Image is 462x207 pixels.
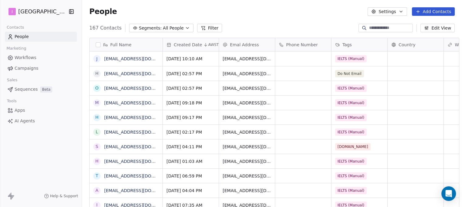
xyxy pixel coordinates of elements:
button: Add Contacts [412,7,455,16]
span: Workflows [15,54,36,61]
span: [GEOGRAPHIC_DATA] [18,8,67,16]
span: Created Date [174,42,202,48]
a: [EMAIL_ADDRESS][DOMAIN_NAME] [104,71,179,76]
span: [EMAIL_ADDRESS][DOMAIN_NAME] [223,188,271,194]
a: AI Agents [5,116,77,126]
a: [EMAIL_ADDRESS][DOMAIN_NAME] [104,56,179,61]
span: IELTS (Manual) [335,187,367,194]
a: SequencesBeta [5,84,77,94]
span: Help & Support [50,194,78,198]
span: I [12,9,13,15]
a: [EMAIL_ADDRESS][DOMAIN_NAME] [104,159,179,164]
span: [EMAIL_ADDRESS][DOMAIN_NAME] [223,100,271,106]
span: Tools [4,96,19,106]
span: Emal Address [230,42,259,48]
span: Segments: [139,25,162,31]
span: [DATE] 01:03 AM [166,158,215,164]
div: Phone Number [275,38,331,51]
span: 167 Contacts [89,24,121,32]
span: [EMAIL_ADDRESS][DOMAIN_NAME] [223,114,271,121]
div: o [95,85,98,91]
div: h [95,70,99,77]
a: Help & Support [44,194,78,198]
span: Sequences [15,86,38,93]
span: Country [399,42,416,48]
div: h [95,114,99,121]
span: [DATE] 09:17 PM [166,114,215,121]
span: IELTS (Manual) [335,55,367,62]
a: Apps [5,105,77,115]
span: IELTS (Manual) [335,158,367,165]
a: Workflows [5,53,77,63]
span: Contacts [4,23,27,32]
span: [EMAIL_ADDRESS][DOMAIN_NAME] [223,158,271,164]
span: [DATE] 02:57 PM [166,71,215,77]
a: [EMAIL_ADDRESS][DOMAIN_NAME] [104,130,179,135]
div: Full Name [90,38,163,51]
span: Apps [15,107,25,114]
span: People [15,33,29,40]
a: [EMAIL_ADDRESS][DOMAIN_NAME] [104,174,179,178]
span: IELTS (Manual) [335,114,367,121]
span: Full Name [110,42,132,48]
a: [EMAIL_ADDRESS][DOMAIN_NAME] [104,188,179,193]
div: Emal Address [219,38,275,51]
div: l [96,129,98,135]
div: Open Intercom Messenger [441,186,456,201]
button: I[GEOGRAPHIC_DATA] [7,6,65,17]
a: [EMAIL_ADDRESS][DOMAIN_NAME] [104,115,179,120]
span: All People [163,25,183,31]
button: Edit View [420,24,455,32]
button: Filter [197,24,222,32]
span: IELTS (Manual) [335,99,367,107]
div: j [96,56,98,62]
button: Settings [368,7,407,16]
span: [DATE] 02:17 PM [166,129,215,135]
div: Tags [331,38,387,51]
span: Tags [342,42,352,48]
span: [DATE] 02:57 PM [166,85,215,91]
a: Campaigns [5,63,77,73]
div: Created DateAWST [163,38,219,51]
span: Phone Number [286,42,318,48]
span: [DATE] 04:04 PM [166,188,215,194]
div: s [96,143,98,150]
span: [DATE] 10:10 AM [166,56,215,62]
span: [EMAIL_ADDRESS][DOMAIN_NAME] [223,71,271,77]
span: [DATE] 04:11 PM [166,144,215,150]
span: [EMAIL_ADDRESS][DOMAIN_NAME] [223,144,271,150]
span: [EMAIL_ADDRESS][DOMAIN_NAME] [223,85,271,91]
a: People [5,32,77,42]
div: Country [388,38,443,51]
span: [EMAIL_ADDRESS][DOMAIN_NAME] [223,56,271,62]
div: a [95,187,98,194]
span: Beta [40,86,52,93]
span: People [89,7,117,16]
div: t [96,173,98,179]
span: Marketing [4,44,29,53]
span: [EMAIL_ADDRESS][DOMAIN_NAME] [223,129,271,135]
a: [EMAIL_ADDRESS][DOMAIN_NAME] [104,100,179,105]
div: m [95,100,99,106]
span: Sales [4,75,20,85]
a: [EMAIL_ADDRESS][DOMAIN_NAME] [104,144,179,149]
span: IELTS (Manual) [335,172,367,180]
span: [DATE] 06:59 PM [166,173,215,179]
a: [EMAIL_ADDRESS][DOMAIN_NAME] [104,86,179,91]
span: Campaigns [15,65,38,72]
span: IELTS (Manual) [335,128,367,136]
span: AWST [208,42,219,47]
span: AI Agents [15,118,35,124]
span: [DOMAIN_NAME] [335,143,371,150]
span: IELTS (Manual) [335,85,367,92]
span: [EMAIL_ADDRESS][DOMAIN_NAME] [223,173,271,179]
span: Do Not Email [335,70,364,77]
span: [DATE] 09:18 PM [166,100,215,106]
div: h [95,158,99,164]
